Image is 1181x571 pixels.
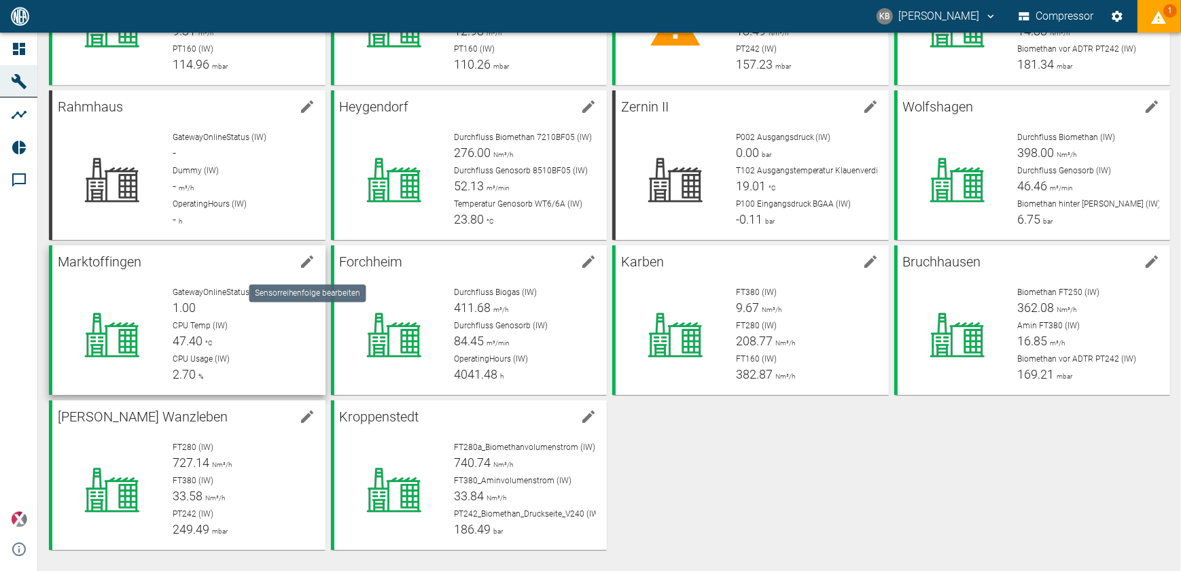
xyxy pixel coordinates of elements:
[173,443,213,452] span: FT280 (IW)
[202,339,213,347] span: °C
[497,373,504,380] span: h
[454,334,484,348] span: 84.45
[766,184,776,192] span: °C
[176,218,182,225] span: h
[773,373,795,380] span: Nm³/h
[736,57,773,71] span: 157.23
[736,145,759,160] span: 0.00
[875,4,999,29] button: kevin.bittner@arcanum-energy.de
[209,527,228,535] span: mbar
[1054,63,1072,70] span: mbar
[736,300,759,315] span: 9.67
[454,489,484,503] span: 33.84
[1017,212,1040,226] span: 6.75
[1017,57,1054,71] span: 181.34
[49,90,325,240] a: Rahmhausedit machineGatewayOnlineStatus (IW)-Dummy (IW)-m³/hOperatingHours (IW)-h
[759,151,771,158] span: bar
[1017,334,1047,348] span: 16.85
[454,367,497,381] span: 4041.48
[340,409,419,425] span: Kroppenstedt
[454,476,571,485] span: FT380_Aminvolumenstrom (IW)
[484,494,506,502] span: Nm³/h
[173,199,247,209] span: OperatingHours (IW)
[903,99,974,115] span: Wolfshagen
[736,24,766,38] span: 18.49
[58,409,228,425] span: [PERSON_NAME] Wanzleben
[736,199,851,209] span: P100 Eingangsdruck BGAA (IW)
[176,184,194,192] span: m³/h
[773,339,795,347] span: Nm³/h
[173,321,228,330] span: CPU Temp (IW)
[1017,354,1136,364] span: Biomethan vor ADTR PT242 (IW)
[58,254,141,270] span: Marktoffingen
[454,179,484,193] span: 52.13
[484,218,494,225] span: °C
[173,300,196,315] span: 1.00
[1017,321,1080,330] span: Amin FT380 (IW)
[173,489,202,503] span: 33.58
[454,522,491,536] span: 186.49
[209,461,232,468] span: Nm³/h
[1017,24,1047,38] span: 14.88
[1017,367,1054,381] span: 169.21
[294,93,321,120] button: edit machine
[173,354,230,364] span: CPU Usage (IW)
[454,443,595,452] span: FT280a_Biomethanvolumenstrom (IW)
[491,527,503,535] span: bar
[49,245,325,395] a: Marktoffingenedit machineGatewayOnlineStatus (IW)1.00CPU Temp (IW)47.40°CCPU Usage (IW)2.70%
[484,184,510,192] span: m³/min
[736,44,777,54] span: PT242 (IW)
[173,24,196,38] span: 9.31
[454,288,537,297] span: Durchfluss Biogas (IW)
[1047,339,1065,347] span: m³/h
[1054,151,1076,158] span: Nm³/h
[454,145,491,160] span: 276.00
[491,306,508,313] span: m³/h
[294,403,321,430] button: edit machine
[484,339,510,347] span: m³/min
[1054,306,1076,313] span: Nm³/h
[454,199,582,209] span: Temperatur Genosorb WT6/6A (IW)
[173,133,266,142] span: GatewayOnlineStatus (IW)
[173,44,213,54] span: PT160 (IW)
[857,248,884,275] button: edit machine
[173,179,176,193] span: -
[612,90,889,240] a: Zernin IIedit machineP002 Ausgangsdruck (IW)0.00barT102 Ausgangstemperatur Klauenverdichter (IW)1...
[1054,373,1072,380] span: mbar
[196,29,213,37] span: m³/h
[331,90,607,240] a: Heygendorfedit machineDurchfluss Biomethan 7210BF05 (IW)276.00Nm³/hDurchfluss Genosorb 8510BF05 (...
[484,29,501,37] span: m³/h
[454,44,495,54] span: PT160 (IW)
[773,63,791,70] span: mbar
[903,254,981,270] span: Bruchhausen
[1047,184,1073,192] span: m³/min
[454,354,528,364] span: OperatingHours (IW)
[340,99,409,115] span: Heygendorf
[202,494,225,502] span: Nm³/h
[173,145,176,160] span: -
[209,63,228,70] span: mbar
[454,212,484,226] span: 23.80
[454,455,491,470] span: 740.74
[736,133,831,142] span: P002 Ausgangsdruck (IW)
[1138,248,1165,275] button: edit machine
[10,7,31,25] img: logo
[454,166,588,175] span: Durchfluss Genosorb 8510BF05 (IW)
[612,245,889,395] a: Karbenedit machineFT380 (IW)9.67Nm³/hFT280 (IW)208.77Nm³/hFT160 (IW)382.87Nm³/h
[1017,133,1115,142] span: Durchfluss Biomethan (IW)
[736,212,762,226] span: -0.11
[173,288,266,297] span: GatewayOnlineStatus (IW)
[766,29,788,37] span: Nm³/h
[1163,4,1177,18] span: 1
[340,254,403,270] span: Forchheim
[1017,300,1054,315] span: 362.08
[173,455,209,470] span: 727.14
[621,254,664,270] span: Karben
[454,57,491,71] span: 110.26
[491,151,513,158] span: Nm³/h
[294,248,321,275] button: edit machine
[575,248,602,275] button: edit machine
[1017,288,1099,297] span: Biomethan FT250 (IW)
[736,166,914,175] span: T102 Ausgangstemperatur Klauenverdichter (IW)
[1040,218,1053,225] span: bar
